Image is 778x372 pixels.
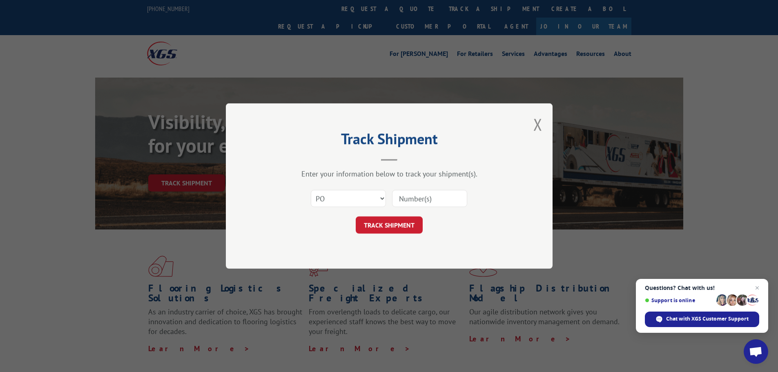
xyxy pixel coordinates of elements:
span: Support is online [645,297,713,303]
span: Close chat [752,283,762,293]
input: Number(s) [392,190,467,207]
span: Questions? Chat with us! [645,285,759,291]
div: Chat with XGS Customer Support [645,312,759,327]
div: Enter your information below to track your shipment(s). [267,169,512,178]
button: TRACK SHIPMENT [356,216,423,234]
span: Chat with XGS Customer Support [666,315,749,323]
div: Open chat [744,339,768,364]
h2: Track Shipment [267,133,512,149]
button: Close modal [533,114,542,135]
